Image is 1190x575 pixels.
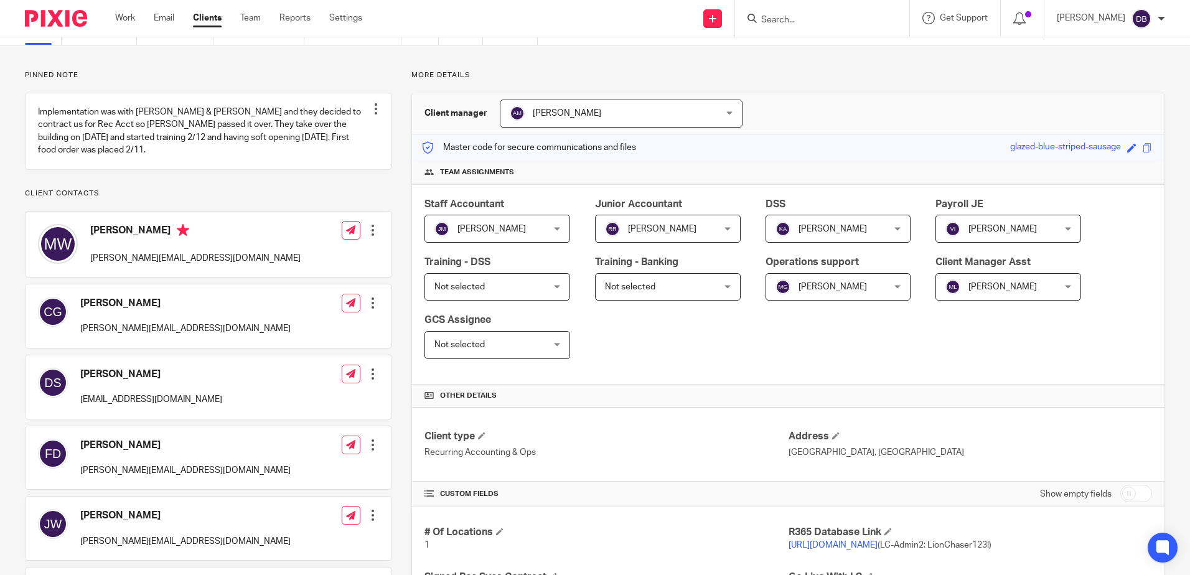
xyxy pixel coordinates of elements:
p: Pinned note [25,70,392,80]
h4: [PERSON_NAME] [80,368,222,381]
span: DSS [766,199,785,209]
p: [PERSON_NAME] [1057,12,1125,24]
h4: [PERSON_NAME] [80,509,291,522]
h4: [PERSON_NAME] [80,297,291,310]
h4: [PERSON_NAME] [90,224,301,240]
span: [PERSON_NAME] [533,109,601,118]
h3: Client manager [424,107,487,119]
img: svg%3E [38,368,68,398]
img: svg%3E [775,279,790,294]
p: Recurring Accounting & Ops [424,446,788,459]
span: Operations support [766,257,859,267]
p: [PERSON_NAME][EMAIL_ADDRESS][DOMAIN_NAME] [90,252,301,264]
h4: Client type [424,430,788,443]
img: svg%3E [945,222,960,236]
a: Work [115,12,135,24]
input: Search [760,15,872,26]
img: svg%3E [38,509,68,539]
span: Team assignments [440,167,514,177]
p: [PERSON_NAME][EMAIL_ADDRESS][DOMAIN_NAME] [80,464,291,477]
span: Training - Banking [595,257,678,267]
p: [PERSON_NAME][EMAIL_ADDRESS][DOMAIN_NAME] [80,322,291,335]
span: Other details [440,391,497,401]
img: svg%3E [434,222,449,236]
p: [EMAIL_ADDRESS][DOMAIN_NAME] [80,393,222,406]
a: Reports [279,12,311,24]
span: [PERSON_NAME] [799,283,867,291]
p: Client contacts [25,189,392,199]
a: Email [154,12,174,24]
p: More details [411,70,1165,80]
img: svg%3E [1131,9,1151,29]
span: Not selected [434,283,485,291]
img: svg%3E [605,222,620,236]
span: Not selected [434,340,485,349]
a: [URL][DOMAIN_NAME] [789,541,878,549]
span: GCS Assignee [424,315,491,325]
span: Staff Accountant [424,199,504,209]
h4: Address [789,430,1152,443]
label: Show empty fields [1040,488,1112,500]
span: Get Support [940,14,988,22]
img: svg%3E [38,297,68,327]
p: Master code for secure communications and files [421,141,636,154]
span: Training - DSS [424,257,490,267]
div: glazed-blue-striped-sausage [1010,141,1121,155]
span: [PERSON_NAME] [457,225,526,233]
span: (LC-Admin2: LionChaser123!) [789,541,991,549]
h4: R365 Database Link [789,526,1152,539]
a: Team [240,12,261,24]
span: Junior Accountant [595,199,682,209]
i: Primary [177,224,189,236]
span: [PERSON_NAME] [799,225,867,233]
img: svg%3E [775,222,790,236]
img: Pixie [25,10,87,27]
h4: [PERSON_NAME] [80,439,291,452]
h4: CUSTOM FIELDS [424,489,788,499]
span: Payroll JE [935,199,983,209]
p: [PERSON_NAME][EMAIL_ADDRESS][DOMAIN_NAME] [80,535,291,548]
img: svg%3E [510,106,525,121]
img: svg%3E [38,439,68,469]
span: [PERSON_NAME] [628,225,696,233]
span: Not selected [605,283,655,291]
span: Client Manager Asst [935,257,1031,267]
span: [PERSON_NAME] [968,283,1037,291]
span: [PERSON_NAME] [968,225,1037,233]
span: 1 [424,541,429,549]
a: Settings [329,12,362,24]
a: Clients [193,12,222,24]
h4: # Of Locations [424,526,788,539]
img: svg%3E [945,279,960,294]
p: [GEOGRAPHIC_DATA], [GEOGRAPHIC_DATA] [789,446,1152,459]
img: svg%3E [38,224,78,264]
